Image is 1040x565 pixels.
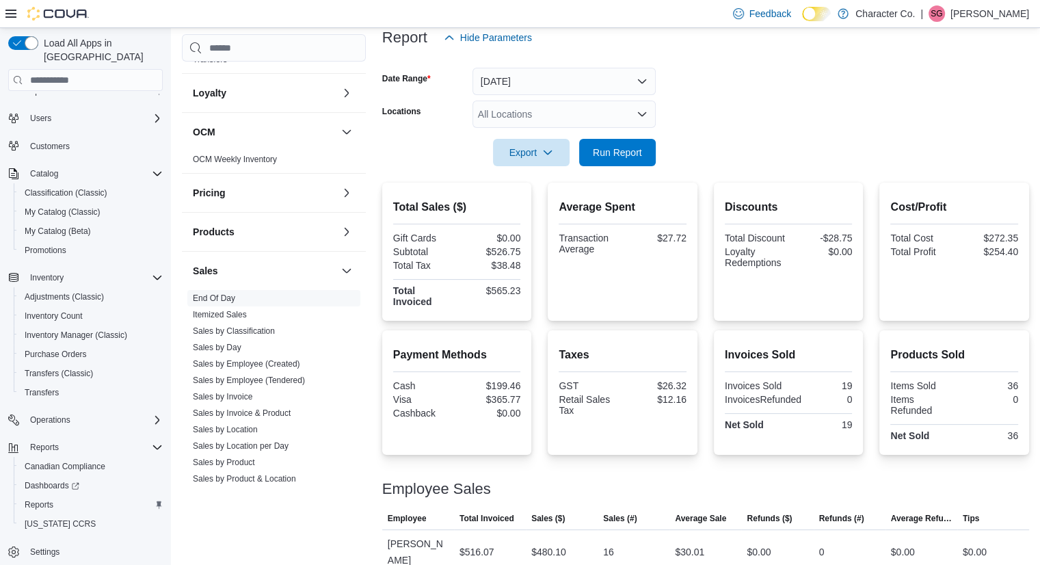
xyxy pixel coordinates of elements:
[890,380,951,391] div: Items Sold
[19,384,64,401] a: Transfers
[25,412,163,428] span: Operations
[747,544,771,560] div: $0.00
[393,408,454,419] div: Cashback
[637,109,648,120] button: Open list of options
[14,183,168,202] button: Classification (Classic)
[19,516,101,532] a: [US_STATE] CCRS
[3,542,168,562] button: Settings
[30,442,59,453] span: Reports
[493,139,570,166] button: Export
[393,246,454,257] div: Subtotal
[25,166,64,182] button: Catalog
[14,222,168,241] button: My Catalog (Beta)
[25,138,75,155] a: Customers
[193,376,305,385] a: Sales by Employee (Tendered)
[25,330,127,341] span: Inventory Manager (Classic)
[25,311,83,321] span: Inventory Count
[957,430,1018,441] div: 36
[27,7,89,21] img: Cova
[791,380,852,391] div: 19
[472,68,656,95] button: [DATE]
[19,477,85,494] a: Dashboards
[193,225,336,239] button: Products
[25,461,105,472] span: Canadian Compliance
[791,233,852,244] div: -$28.75
[25,187,107,198] span: Classification (Classic)
[382,29,427,46] h3: Report
[193,474,296,484] a: Sales by Product & Location
[626,380,686,391] div: $26.32
[393,260,454,271] div: Total Tax
[193,264,336,278] button: Sales
[603,513,637,524] span: Sales (#)
[193,457,255,468] span: Sales by Product
[14,306,168,326] button: Inventory Count
[25,368,93,379] span: Transfers (Classic)
[891,513,952,524] span: Average Refund
[459,394,520,405] div: $365.77
[438,24,537,51] button: Hide Parameters
[14,457,168,476] button: Canadian Compliance
[25,270,163,286] span: Inventory
[25,439,64,456] button: Reports
[193,425,258,434] a: Sales by Location
[14,476,168,495] a: Dashboards
[14,202,168,222] button: My Catalog (Classic)
[819,513,864,524] span: Refunds (#)
[3,136,168,156] button: Customers
[193,473,296,484] span: Sales by Product & Location
[725,394,801,405] div: InvoicesRefunded
[890,233,951,244] div: Total Cost
[14,326,168,345] button: Inventory Manager (Classic)
[14,514,168,534] button: [US_STATE] CCRS
[25,387,59,398] span: Transfers
[193,424,258,435] span: Sales by Location
[675,513,726,524] span: Average Sale
[193,309,247,320] span: Itemized Sales
[459,260,520,271] div: $38.48
[19,516,163,532] span: Washington CCRS
[19,185,163,201] span: Classification (Classic)
[963,513,979,524] span: Tips
[501,139,561,166] span: Export
[749,7,791,21] span: Feedback
[957,246,1018,257] div: $254.40
[25,166,163,182] span: Catalog
[30,113,51,124] span: Users
[19,365,163,382] span: Transfers (Classic)
[193,264,218,278] h3: Sales
[791,419,852,430] div: 19
[963,544,987,560] div: $0.00
[675,544,704,560] div: $30.01
[25,270,69,286] button: Inventory
[19,458,163,475] span: Canadian Compliance
[193,86,226,100] h3: Loyalty
[388,513,427,524] span: Employee
[25,544,65,560] a: Settings
[25,137,163,155] span: Customers
[19,223,96,239] a: My Catalog (Beta)
[193,343,241,352] a: Sales by Day
[193,155,277,164] a: OCM Weekly Inventory
[393,394,454,405] div: Visa
[182,290,366,525] div: Sales
[25,110,163,127] span: Users
[19,204,163,220] span: My Catalog (Classic)
[855,5,915,22] p: Character Co.
[14,383,168,402] button: Transfers
[957,233,1018,244] div: $272.35
[193,391,252,402] span: Sales by Invoice
[193,375,305,386] span: Sales by Employee (Tendered)
[193,342,241,353] span: Sales by Day
[957,380,1018,391] div: 36
[193,293,235,304] span: End Of Day
[193,392,252,402] a: Sales by Invoice
[30,272,64,283] span: Inventory
[193,86,336,100] button: Loyalty
[25,245,66,256] span: Promotions
[559,199,686,215] h2: Average Spent
[193,326,275,336] a: Sales by Classification
[802,7,831,21] input: Dark Mode
[25,349,87,360] span: Purchase Orders
[531,544,566,560] div: $480.10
